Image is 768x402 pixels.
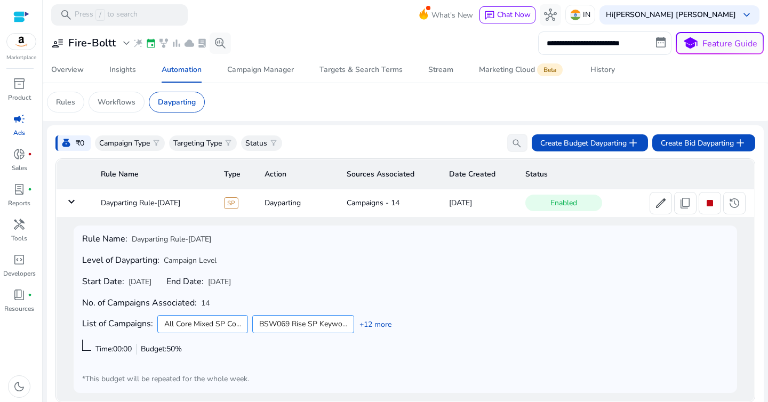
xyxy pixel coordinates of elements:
[525,195,602,211] span: Enabled
[197,38,207,49] span: lab_profile
[661,136,747,149] span: Create Bid Dayparting
[164,255,217,266] span: Campaign Level
[28,187,32,191] span: fiber_manual_record
[214,37,227,50] span: search_insights
[259,318,347,329] span: BSW069 Rise SP Keywo...
[133,38,143,49] span: wand_stars
[184,38,195,49] span: cloud
[164,318,241,329] span: All Core Mixed SP Co...
[51,37,64,50] span: user_attributes
[13,148,26,160] span: donut_small
[28,152,32,156] span: fiber_manual_record
[441,159,517,189] th: Date Created
[338,159,440,189] th: Sources Associated
[532,134,648,151] button: Create Budget Daypartingadd
[683,36,698,51] span: school
[8,198,30,208] p: Reports
[56,97,75,108] p: Rules
[676,32,764,54] button: schoolFeature Guide
[517,159,755,189] th: Status
[319,66,403,74] div: Targets & Search Terms
[13,218,26,231] span: handyman
[8,93,31,102] p: Product
[166,277,204,287] h4: End Date:
[441,189,517,217] td: [DATE]
[269,139,278,147] span: filter_alt
[227,66,294,74] div: Campaign Manager
[479,66,565,74] div: Marketing Cloud
[627,136,639,149] span: add
[132,234,211,245] span: Dayparting Rule-[DATE]
[354,319,391,330] a: +12 more
[92,189,215,217] td: Dayparting Rule-[DATE]
[95,344,132,354] span: Time:00:00
[606,11,736,19] p: Hi
[60,9,73,21] span: search
[65,195,78,208] mat-icon: keyboard_arrow_down
[146,38,156,49] span: event
[479,6,535,23] button: chatChat Now
[699,192,721,214] button: stop
[201,298,210,309] span: 14
[245,138,267,149] p: Status
[13,112,26,125] span: campaign
[590,66,615,74] div: History
[82,319,153,329] h4: List of Campaigns:
[215,159,256,189] th: Type
[158,97,196,108] p: Dayparting
[210,33,231,54] button: search_insights
[728,197,741,210] span: history
[152,139,161,147] span: filter_alt
[13,183,26,196] span: lab_profile
[173,138,222,149] p: Targeting Type
[702,37,757,50] p: Feature Guide
[4,304,34,313] p: Resources
[654,197,667,210] span: edit
[98,97,135,108] p: Workflows
[570,10,581,20] img: in.svg
[7,34,36,50] img: amazon.svg
[613,10,736,20] b: [PERSON_NAME] [PERSON_NAME]
[92,159,215,189] th: Rule Name
[703,197,716,210] span: stop
[13,380,26,393] span: dark_mode
[82,277,124,287] h4: Start Date:
[141,344,182,354] span: Budget: 50%
[82,374,249,384] span: *This budget will be repeated for the whole week.
[537,63,563,76] span: Beta
[652,134,755,151] button: Create Bid Daypartingadd
[82,255,159,266] h4: Level of Dayparting:
[224,139,233,147] span: filter_alt
[540,136,639,149] span: Create Budget Dayparting
[13,77,26,90] span: inventory_2
[511,138,522,149] span: search
[740,9,753,21] span: keyboard_arrow_down
[11,234,27,243] p: Tools
[679,197,692,210] span: content_copy
[6,54,36,62] p: Marketplace
[68,37,116,50] h3: Fire-Boltt
[723,192,746,214] button: history
[12,163,27,173] p: Sales
[338,189,440,217] td: Campaigns - 14
[129,277,151,287] span: [DATE]
[13,288,26,301] span: book_4
[158,38,169,49] span: family_history
[208,277,231,287] span: [DATE]
[51,66,84,74] div: Overview
[109,66,136,74] div: Insights
[484,10,495,21] span: chat
[61,138,71,148] span: money_bag
[540,4,561,26] button: hub
[544,9,557,21] span: hub
[95,9,105,21] span: /
[428,66,453,74] div: Stream
[650,192,672,214] button: edit
[674,192,697,214] button: content_copy
[256,189,338,217] td: Dayparting
[82,298,197,308] h4: No. of Campaigns Associated:
[28,293,32,297] span: fiber_manual_record
[75,9,138,21] p: Press to search
[99,138,150,149] p: Campaign Type
[13,253,26,266] span: code_blocks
